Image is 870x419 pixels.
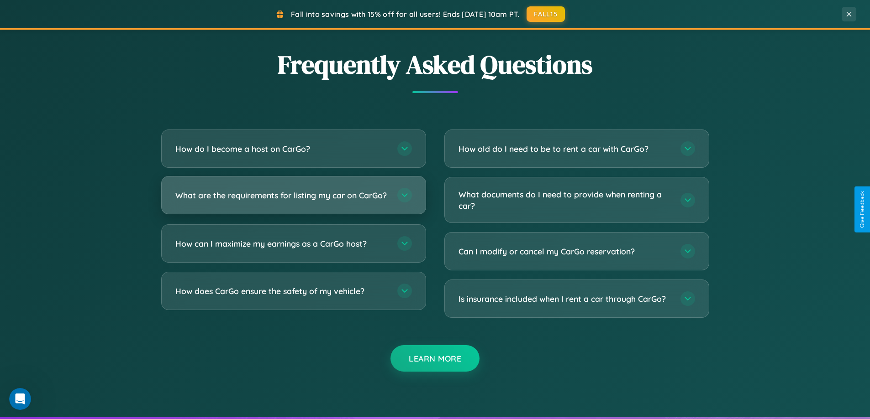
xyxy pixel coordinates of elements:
h3: How old do I need to be to rent a car with CarGo? [459,143,671,155]
button: FALL15 [527,6,565,22]
h3: Is insurance included when I rent a car through CarGo? [459,293,671,305]
button: Learn More [390,345,480,372]
h3: How do I become a host on CarGo? [175,143,388,155]
div: Give Feedback [859,191,865,228]
iframe: Intercom live chat [9,388,31,410]
h3: What documents do I need to provide when renting a car? [459,189,671,211]
h2: Frequently Asked Questions [161,47,709,82]
h3: How does CarGo ensure the safety of my vehicle? [175,285,388,297]
h3: Can I modify or cancel my CarGo reservation? [459,246,671,257]
span: Fall into savings with 15% off for all users! Ends [DATE] 10am PT. [291,10,520,19]
h3: What are the requirements for listing my car on CarGo? [175,190,388,201]
h3: How can I maximize my earnings as a CarGo host? [175,238,388,249]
